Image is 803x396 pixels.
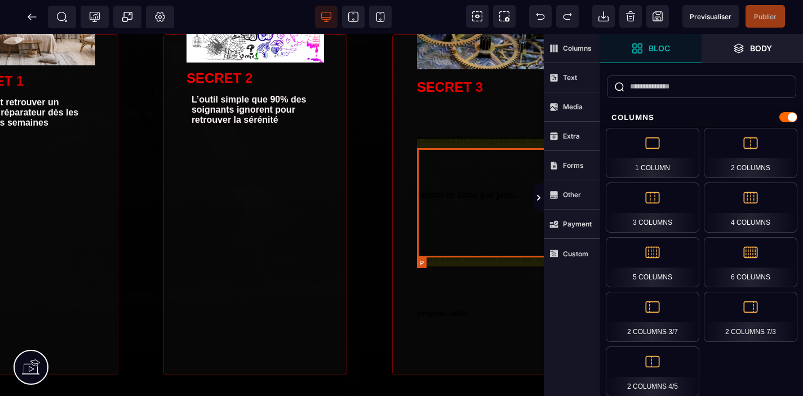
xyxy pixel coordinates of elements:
strong: Media [563,103,583,111]
strong: Text [563,73,577,82]
div: 2 Columns 3/7 [606,292,699,342]
span: Comment les reprogrammer ton mental en 10mn par jour... [417,101,542,166]
div: Columns [600,107,803,128]
strong: Forms [563,161,584,170]
span: Preview [682,5,739,28]
span: Setting Body [154,11,166,23]
div: 6 Columns [704,237,797,287]
div: 1 Column [606,128,699,178]
div: 2 Columns [704,128,797,178]
strong: Payment [563,220,592,228]
span: SEO [56,11,68,23]
span: Previsualiser [690,12,731,21]
span: Publier [754,12,777,21]
strong: Bloc [649,44,670,52]
div: 5 Columns [606,237,699,287]
h2: SECRET 2 [187,31,324,58]
span: Tracking [89,11,100,23]
span: grâce à une méthode basée sur tes propres mots [417,220,547,284]
span: Open Blocks [600,34,702,63]
span: Screenshot [493,5,516,28]
div: 3 Columns [606,183,699,233]
strong: Other [563,190,581,199]
strong: Extra [563,132,580,140]
div: 2 Columns 7/3 [704,292,797,342]
span: Open Layer Manager [702,34,803,63]
span: View components [466,5,489,28]
strong: Custom [563,250,588,258]
strong: Body [750,44,772,52]
h2: SECRET 3 [417,40,554,67]
strong: Columns [563,44,592,52]
div: 4 Columns [704,183,797,233]
span: Popup [122,11,133,23]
